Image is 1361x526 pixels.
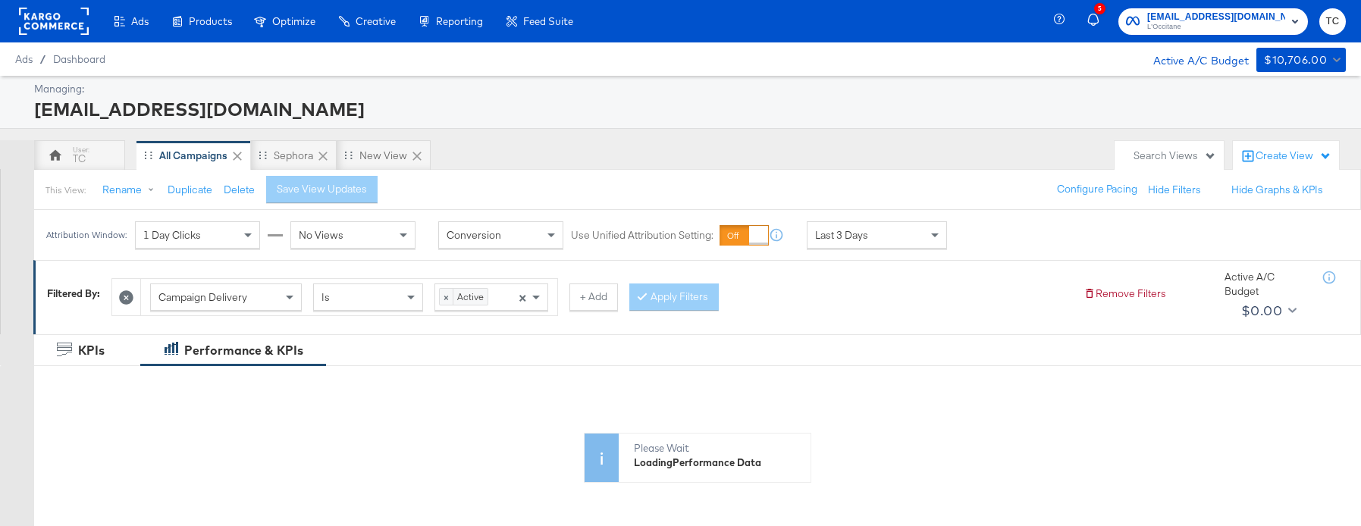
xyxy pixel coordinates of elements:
button: Duplicate [168,183,212,197]
span: × [519,290,526,303]
div: New View [359,149,407,163]
span: [EMAIL_ADDRESS][DOMAIN_NAME] [1147,9,1285,25]
div: $0.00 [1241,299,1282,322]
div: $10,706.00 [1264,51,1327,70]
span: L'Occitane [1147,21,1285,33]
div: KPIs [78,342,105,359]
span: No Views [299,228,343,242]
button: $0.00 [1235,299,1300,323]
div: Active A/C Budget [1137,48,1249,70]
a: Dashboard [53,53,105,65]
span: Creative [356,15,396,27]
div: Drag to reorder tab [344,151,353,159]
span: Products [189,15,232,27]
button: Hide Graphs & KPIs [1231,183,1323,197]
span: Optimize [272,15,315,27]
button: + Add [569,283,618,311]
button: [EMAIL_ADDRESS][DOMAIN_NAME]L'Occitane [1118,8,1308,35]
span: Active [453,289,488,304]
div: Attribution Window: [45,230,127,240]
div: [EMAIL_ADDRESS][DOMAIN_NAME] [34,96,1342,122]
div: 5 [1094,3,1105,14]
div: Managing: [34,82,1342,96]
div: Performance & KPIs [184,342,303,359]
span: Conversion [447,228,501,242]
span: Ads [15,53,33,65]
button: Remove Filters [1083,286,1166,301]
button: TC [1319,8,1346,35]
span: Feed Suite [523,15,573,27]
label: Use Unified Attribution Setting: [571,228,713,243]
button: Configure Pacing [1046,176,1148,203]
div: Drag to reorder tab [259,151,267,159]
span: Reporting [436,15,483,27]
div: Sephora [274,149,313,163]
button: Delete [224,183,255,197]
div: Create View [1256,149,1331,164]
div: Active A/C Budget [1225,270,1308,298]
div: Drag to reorder tab [144,151,152,159]
button: Hide Filters [1148,183,1201,197]
span: Ads [131,15,149,27]
div: Filtered By: [47,286,100,301]
button: $10,706.00 [1256,48,1346,72]
span: Last 3 Days [815,228,868,242]
span: 1 Day Clicks [143,228,201,242]
span: TC [1325,13,1340,30]
span: Is [321,290,330,304]
div: All Campaigns [159,149,227,163]
span: × [440,289,453,304]
div: This View: [45,184,86,196]
span: Campaign Delivery [158,290,247,304]
div: TC [73,152,86,166]
span: Clear all [516,284,528,310]
span: / [33,53,53,65]
button: Rename [92,177,171,204]
div: Search Views [1134,149,1216,163]
button: 5 [1085,7,1111,36]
